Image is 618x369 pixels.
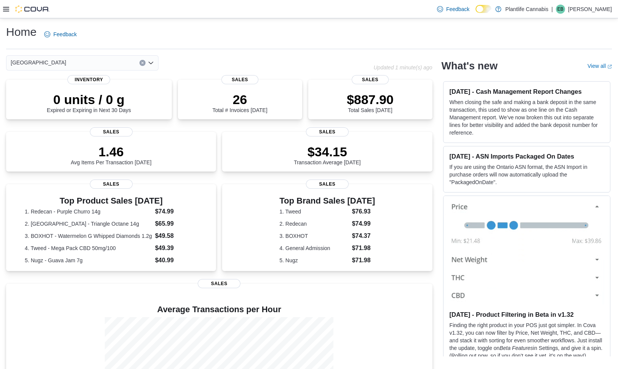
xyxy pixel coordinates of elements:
dt: 2. [GEOGRAPHIC_DATA] - Triangle Octane 14g [25,220,152,228]
div: Transaction Average [DATE] [294,144,361,165]
dd: $76.93 [352,207,375,216]
h3: [DATE] - Cash Management Report Changes [450,88,604,95]
a: Feedback [41,27,80,42]
span: Sales [90,127,133,136]
dt: 1. Redecan - Purple Churro 14g [25,208,152,215]
div: Avg Items Per Transaction [DATE] [71,144,152,165]
p: 1.46 [71,144,152,159]
dd: $40.99 [155,256,197,265]
h3: [DATE] - Product Filtering in Beta in v1.32 [450,311,604,318]
dd: $71.98 [352,244,375,253]
dt: 3. BOXHOT [280,232,349,240]
dd: $74.99 [352,219,375,228]
span: Sales [198,279,240,288]
dd: $49.58 [155,231,197,241]
dt: 2. Redecan [280,220,349,228]
div: Em Bradley [556,5,565,14]
p: Finding the right product in your POS just got simpler. In Cova v1.32, you can now filter by Pric... [450,321,604,359]
p: [PERSON_NAME] [568,5,612,14]
dt: 4. General Admission [280,244,349,252]
p: 0 units / 0 g [47,92,131,107]
a: View allExternal link [588,63,612,69]
a: Feedback [434,2,472,17]
dt: 5. Nugz [280,257,349,264]
p: When closing the safe and making a bank deposit in the same transaction, this used to show as one... [450,98,604,136]
p: 26 [212,92,267,107]
span: Feedback [53,30,77,38]
em: Beta Features [500,345,533,351]
span: Sales [306,180,349,189]
dd: $49.39 [155,244,197,253]
p: $887.90 [347,92,394,107]
div: Total # Invoices [DATE] [212,92,267,113]
p: | [551,5,553,14]
div: Expired or Expiring in Next 30 Days [47,92,131,113]
span: Sales [352,75,389,84]
h3: Top Brand Sales [DATE] [280,196,375,205]
svg: External link [607,64,612,69]
span: Sales [221,75,259,84]
dd: $74.99 [155,207,197,216]
span: EB [557,5,564,14]
span: Inventory [67,75,110,84]
dt: 1. Tweed [280,208,349,215]
p: Updated 1 minute(s) ago [373,64,432,71]
dt: 3. BOXHOT - Watermelon G Whipped Diamonds 1.2g [25,232,152,240]
button: Clear input [139,60,146,66]
dt: 4. Tweed - Mega Pack CBD 50mg/100 [25,244,152,252]
span: Sales [306,127,349,136]
p: If you are using the Ontario ASN format, the ASN Import in purchase orders will now automatically... [450,163,604,186]
span: Feedback [446,5,469,13]
h1: Home [6,24,37,40]
dt: 5. Nugz - Guava Jam 7g [25,257,152,264]
h3: Top Product Sales [DATE] [25,196,197,205]
img: Cova [15,5,50,13]
div: Total Sales [DATE] [347,92,394,113]
span: [GEOGRAPHIC_DATA] [11,58,66,67]
button: Open list of options [148,60,154,66]
h2: What's new [442,60,498,72]
input: Dark Mode [476,5,492,13]
dd: $74.37 [352,231,375,241]
span: Sales [90,180,133,189]
h4: Average Transactions per Hour [12,305,426,314]
dd: $65.99 [155,219,197,228]
dd: $71.98 [352,256,375,265]
p: $34.15 [294,144,361,159]
h3: [DATE] - ASN Imports Packaged On Dates [450,152,604,160]
p: Plantlife Cannabis [505,5,548,14]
